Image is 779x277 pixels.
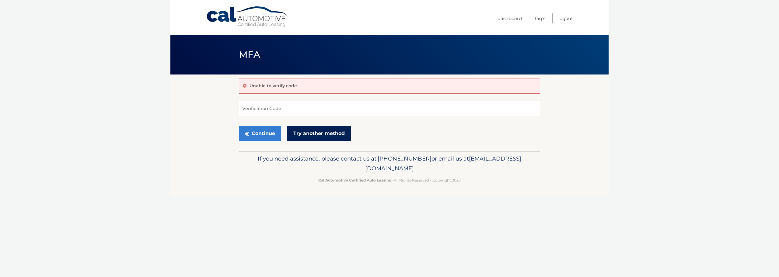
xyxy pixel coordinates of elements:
p: - All Rights Reserved - Copyright 2025 [243,177,536,183]
a: Try another method [287,126,351,141]
span: [EMAIL_ADDRESS][DOMAIN_NAME] [365,155,521,172]
a: FAQ's [535,13,545,23]
a: Logout [558,13,573,23]
a: Cal Automotive [206,6,288,28]
p: If you need assistance, please contact us at: or email us at [243,154,536,173]
span: [PHONE_NUMBER] [378,155,431,162]
span: MFA [239,49,260,60]
button: Continue [239,126,281,141]
strong: Cal Automotive Certified Auto Leasing [318,178,391,182]
a: Dashboard [498,13,522,23]
p: Unable to verify code. [250,83,298,88]
input: Verification Code [239,101,540,116]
